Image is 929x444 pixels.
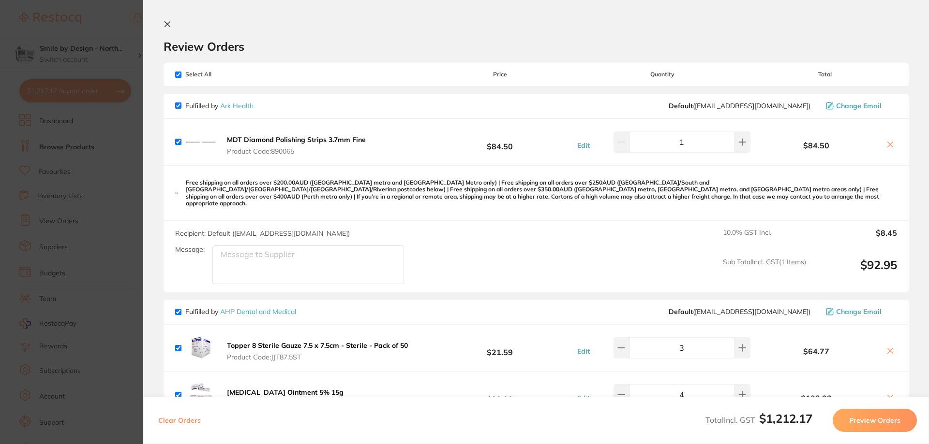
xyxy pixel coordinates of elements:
button: Edit [574,394,593,402]
output: $8.45 [814,229,897,250]
span: 10.0 % GST Incl. [723,229,806,250]
button: Clear Orders [155,409,204,432]
p: Fulfilled by [185,102,254,110]
b: $84.50 [428,133,572,151]
p: Free shipping on all orders over $200.00AUD ([GEOGRAPHIC_DATA] metro and [GEOGRAPHIC_DATA] Metro ... [186,179,897,207]
b: $21.59 [428,339,572,357]
span: Price [428,71,572,78]
span: Total Incl. GST [705,415,812,425]
p: Fulfilled by [185,308,296,315]
b: MDT Diamond Polishing Strips 3.7mm Fine [227,135,366,144]
button: Change Email [823,101,897,110]
span: Change Email [836,308,882,315]
img: ejhkemZxNQ [185,332,216,363]
span: orders@ahpdentalmedical.com.au [669,308,810,315]
span: Sub Total Incl. GST ( 1 Items) [723,258,806,285]
img: eXozeW1rYQ [185,379,216,410]
img: bWx0MGNyag [185,127,216,158]
label: Message: [175,245,205,254]
span: Product Code: 890065 [227,147,366,155]
span: Quantity [572,71,753,78]
button: Edit [574,347,593,356]
b: $30.23 [428,386,572,404]
button: Preview Orders [833,409,917,432]
span: cch@arkhealth.com.au [669,102,810,110]
h2: Review Orders [164,39,909,54]
button: Edit [574,141,593,150]
b: $1,212.17 [759,411,812,426]
span: Recipient: Default ( [EMAIL_ADDRESS][DOMAIN_NAME] ) [175,229,350,238]
span: Total [753,71,897,78]
a: Ark Health [220,101,254,110]
b: $64.77 [753,347,880,356]
b: Topper 8 Sterile Gauze 7.5 x 7.5cm - Sterile - Pack of 50 [227,341,408,350]
output: $92.95 [814,258,897,285]
button: Change Email [823,307,897,316]
button: MDT Diamond Polishing Strips 3.7mm Fine Product Code:890065 [224,135,369,156]
span: Product Code: JJT87.5ST [227,353,408,361]
b: Default [669,307,693,316]
b: Default [669,101,693,110]
b: $84.50 [753,141,880,150]
a: AHP Dental and Medical [220,307,296,316]
b: [MEDICAL_DATA] Ointment 5% 15g [227,388,344,397]
button: Topper 8 Sterile Gauze 7.5 x 7.5cm - Sterile - Pack of 50 Product Code:JJT87.5ST [224,341,411,361]
span: Change Email [836,102,882,110]
button: [MEDICAL_DATA] Ointment 5% 15g Product Code:XYLOCAINE15G_S2 [224,388,346,408]
span: Select All [175,71,272,78]
b: $120.92 [753,394,880,402]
